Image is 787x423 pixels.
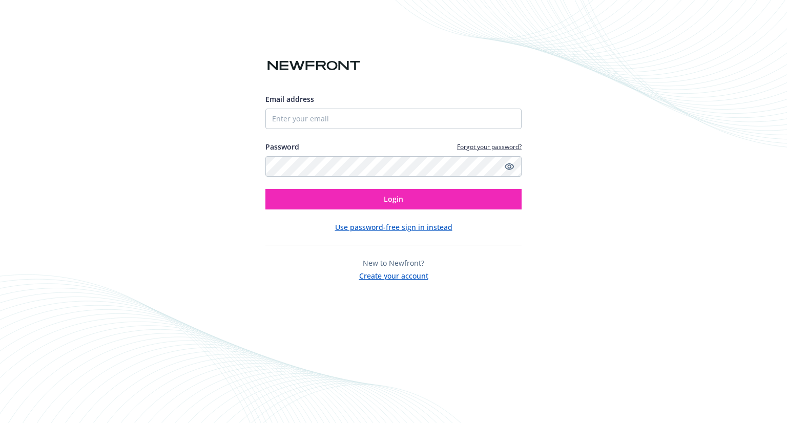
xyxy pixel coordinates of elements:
[335,222,452,232] button: Use password-free sign in instead
[265,57,362,75] img: Newfront logo
[457,142,522,151] a: Forgot your password?
[265,109,522,129] input: Enter your email
[265,189,522,209] button: Login
[265,141,299,152] label: Password
[363,258,424,268] span: New to Newfront?
[265,156,522,177] input: Enter your password
[359,268,428,281] button: Create your account
[384,194,403,204] span: Login
[265,94,314,104] span: Email address
[503,160,515,173] a: Show password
